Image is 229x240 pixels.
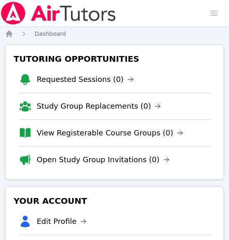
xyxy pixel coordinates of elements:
[37,154,170,165] a: Open Study Group Invitations (0)
[37,100,161,112] a: Study Group Replacements (0)
[37,127,183,139] a: View Registerable Course Groups (0)
[35,30,66,38] a: Dashboard
[37,74,134,85] a: Requested Sessions (0)
[5,30,224,38] nav: Breadcrumb
[12,51,217,66] h3: Tutoring Opportunities
[35,30,66,37] span: Dashboard
[37,216,87,227] a: Edit Profile
[12,193,217,208] h3: Your Account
